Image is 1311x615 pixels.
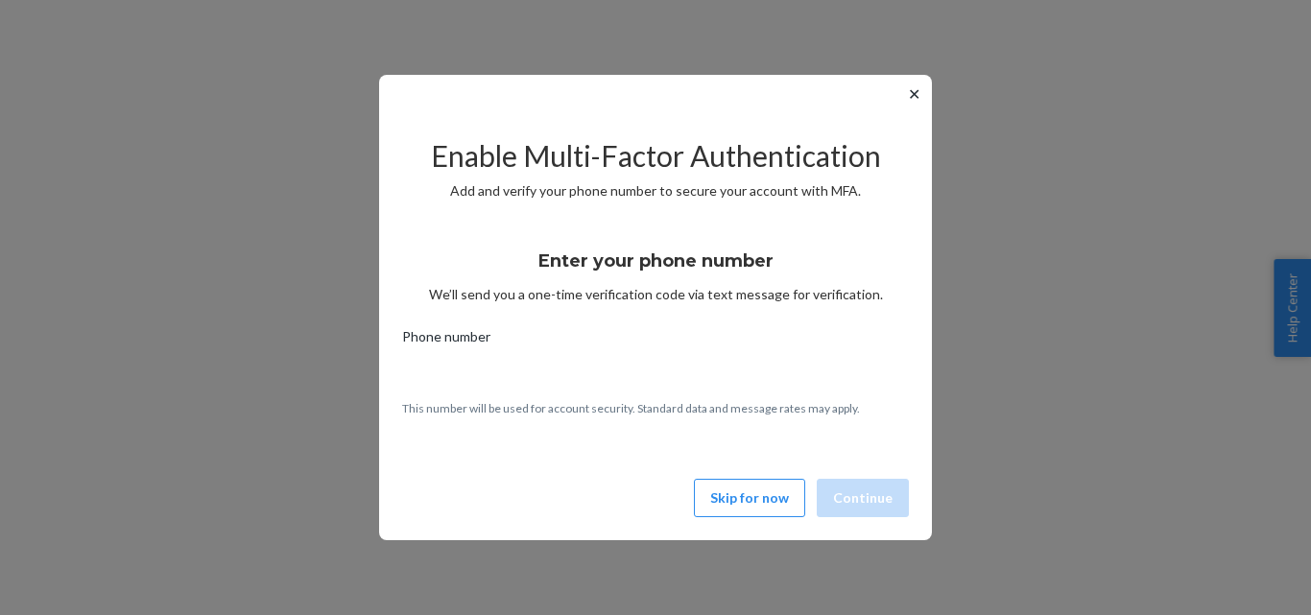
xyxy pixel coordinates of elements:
[402,140,909,172] h2: Enable Multi-Factor Authentication
[402,327,490,354] span: Phone number
[694,479,805,517] button: Skip for now
[904,83,924,106] button: ✕
[402,181,909,201] p: Add and verify your phone number to secure your account with MFA.
[538,248,774,273] h3: Enter your phone number
[817,479,909,517] button: Continue
[402,233,909,304] div: We’ll send you a one-time verification code via text message for verification.
[402,400,909,416] p: This number will be used for account security. Standard data and message rates may apply.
